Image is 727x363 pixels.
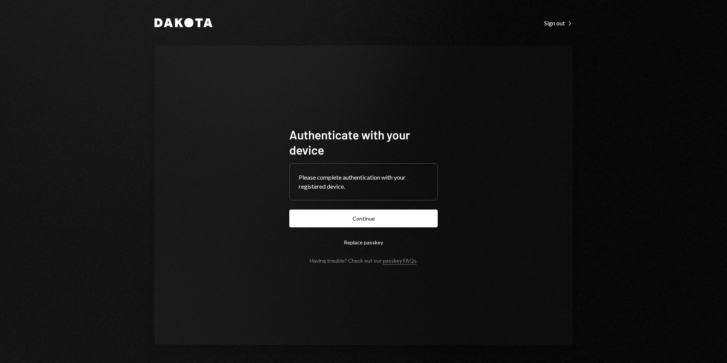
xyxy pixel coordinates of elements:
[289,210,438,227] button: Continue
[289,127,438,157] h1: Authenticate with your device
[383,257,417,264] a: passkey FAQs
[299,173,428,191] div: Please complete authentication with your registered device.
[310,257,418,264] div: Having trouble? Check out our .
[289,233,438,251] button: Replace passkey
[544,19,573,27] a: Sign out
